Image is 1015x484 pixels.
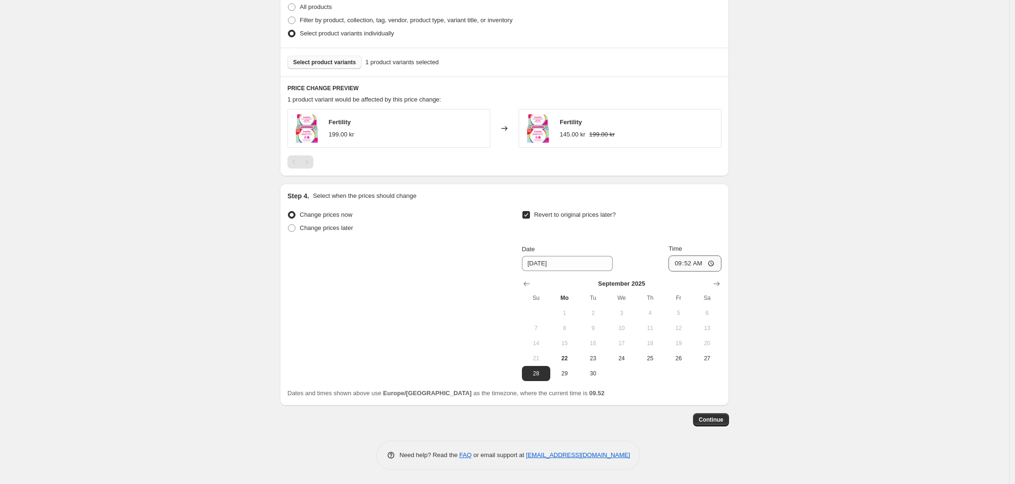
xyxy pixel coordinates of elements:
[611,340,632,347] span: 17
[582,340,603,347] span: 16
[287,390,605,397] span: Dates and times shown above use as the timezone, where the current time is
[636,351,664,366] button: Thursday September 25 2025
[664,351,693,366] button: Friday September 26 2025
[399,451,460,459] span: Need help? Read the
[522,321,550,336] button: Sunday September 7 2025
[693,351,721,366] button: Saturday September 27 2025
[697,309,718,317] span: 6
[287,56,362,69] button: Select product variants
[293,59,356,66] span: Select product variants
[554,355,575,362] span: 22
[526,355,547,362] span: 21
[640,355,660,362] span: 25
[526,340,547,347] span: 14
[287,155,313,169] nav: Pagination
[668,309,689,317] span: 5
[636,321,664,336] button: Thursday September 11 2025
[329,119,351,126] span: Fertility
[472,451,526,459] span: or email support at
[534,211,616,218] span: Revert to original prices later?
[668,245,682,252] span: Time
[560,130,585,139] div: 145.00 kr
[579,306,607,321] button: Tuesday September 2 2025
[693,306,721,321] button: Saturday September 6 2025
[550,306,579,321] button: Monday September 1 2025
[697,294,718,302] span: Sa
[640,340,660,347] span: 18
[668,255,721,272] input: 12:00
[522,290,550,306] th: Sunday
[554,340,575,347] span: 15
[668,324,689,332] span: 12
[668,294,689,302] span: Fr
[579,336,607,351] button: Tuesday September 16 2025
[636,306,664,321] button: Thursday September 4 2025
[710,277,723,290] button: Show next month, October 2025
[582,370,603,377] span: 30
[640,294,660,302] span: Th
[582,309,603,317] span: 2
[522,336,550,351] button: Sunday September 14 2025
[550,366,579,381] button: Monday September 29 2025
[365,58,439,67] span: 1 product variants selected
[550,336,579,351] button: Monday September 15 2025
[607,290,636,306] th: Wednesday
[300,211,352,218] span: Change prices now
[693,413,729,426] button: Continue
[554,370,575,377] span: 29
[460,451,472,459] a: FAQ
[664,336,693,351] button: Friday September 19 2025
[526,370,547,377] span: 28
[526,294,547,302] span: Su
[554,294,575,302] span: Mo
[697,340,718,347] span: 20
[589,130,615,139] strike: 199.00 kr
[383,390,471,397] b: Europe/[GEOGRAPHIC_DATA]
[693,321,721,336] button: Saturday September 13 2025
[560,119,582,126] span: Fertility
[526,451,630,459] a: [EMAIL_ADDRESS][DOMAIN_NAME]
[664,290,693,306] th: Friday
[582,324,603,332] span: 9
[668,355,689,362] span: 26
[287,85,721,92] h6: PRICE CHANGE PREVIEW
[522,351,550,366] button: Sunday September 21 2025
[636,290,664,306] th: Thursday
[300,30,394,37] span: Select product variants individually
[287,191,309,201] h2: Step 4.
[293,114,321,143] img: a8e9bd68-5209-4ca3-a083-6e9a98d5e6ed_80x.jpg
[693,290,721,306] th: Saturday
[640,309,660,317] span: 4
[287,96,441,103] span: 1 product variant would be affected by this price change:
[611,294,632,302] span: We
[697,324,718,332] span: 13
[693,336,721,351] button: Saturday September 20 2025
[550,351,579,366] button: Today Monday September 22 2025
[579,351,607,366] button: Tuesday September 23 2025
[522,256,613,271] input: 9/22/2025
[607,321,636,336] button: Wednesday September 10 2025
[611,309,632,317] span: 3
[640,324,660,332] span: 11
[607,306,636,321] button: Wednesday September 3 2025
[579,366,607,381] button: Tuesday September 30 2025
[579,321,607,336] button: Tuesday September 9 2025
[524,114,552,143] img: a8e9bd68-5209-4ca3-a083-6e9a98d5e6ed_80x.jpg
[699,416,723,424] span: Continue
[329,130,354,139] div: 199.00 kr
[582,355,603,362] span: 23
[664,306,693,321] button: Friday September 5 2025
[611,355,632,362] span: 24
[300,224,353,231] span: Change prices later
[554,309,575,317] span: 1
[554,324,575,332] span: 8
[550,290,579,306] th: Monday
[300,3,332,10] span: All products
[607,336,636,351] button: Wednesday September 17 2025
[611,324,632,332] span: 10
[300,17,512,24] span: Filter by product, collection, tag, vendor, product type, variant title, or inventory
[522,366,550,381] button: Sunday September 28 2025
[668,340,689,347] span: 19
[589,390,605,397] b: 09.52
[522,246,535,253] span: Date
